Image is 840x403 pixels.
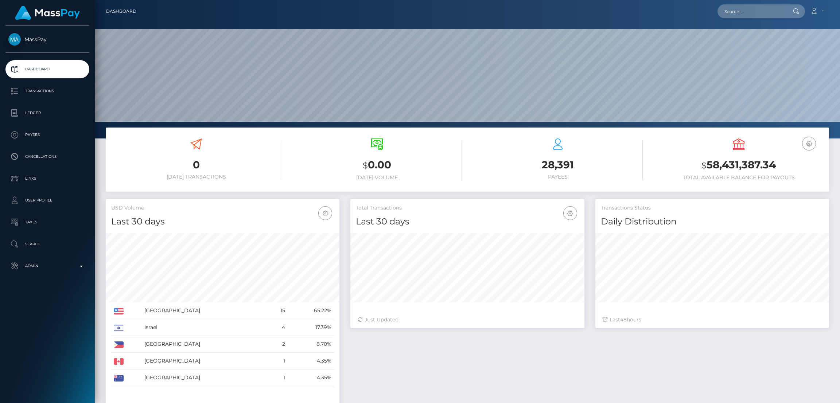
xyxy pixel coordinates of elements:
a: Ledger [5,104,89,122]
div: Last hours [603,316,822,324]
td: 17.39% [288,319,334,336]
small: $ [363,160,368,171]
p: Payees [8,129,86,140]
p: Search [8,239,86,250]
a: Cancellations [5,148,89,166]
td: Israel [142,319,267,336]
td: 4.35% [288,369,334,386]
img: AU.png [114,375,124,382]
a: Dashboard [5,60,89,78]
h5: Total Transactions [356,204,579,212]
a: Links [5,169,89,188]
td: 8.70% [288,336,334,353]
td: 1 [267,369,288,386]
td: 4 [267,319,288,336]
p: Ledger [8,107,86,118]
a: Search [5,235,89,253]
h6: Payees [473,174,643,180]
h5: Transactions Status [601,204,824,212]
h4: Last 30 days [111,215,334,228]
p: Cancellations [8,151,86,162]
div: Just Updated [358,316,577,324]
td: [GEOGRAPHIC_DATA] [142,353,267,369]
td: [GEOGRAPHIC_DATA] [142,369,267,386]
td: 1 [267,353,288,369]
h4: Last 30 days [356,215,579,228]
h3: 28,391 [473,158,643,172]
h4: Daily Distribution [601,215,824,228]
h3: 58,431,387.34 [654,158,824,173]
td: 4.35% [288,353,334,369]
p: User Profile [8,195,86,206]
input: Search... [717,4,786,18]
img: MassPay Logo [15,6,80,20]
img: PH.png [114,341,124,348]
a: Dashboard [106,4,136,19]
a: Payees [5,126,89,144]
img: US.png [114,308,124,314]
h6: Total Available Balance for Payouts [654,175,824,181]
span: 48 [620,316,627,323]
img: MassPay [8,33,21,46]
img: IL.png [114,325,124,331]
h5: USD Volume [111,204,334,212]
p: Admin [8,261,86,271]
p: Links [8,173,86,184]
p: Transactions [8,86,86,97]
td: 65.22% [288,302,334,319]
h6: [DATE] Volume [292,175,462,181]
td: [GEOGRAPHIC_DATA] [142,336,267,353]
td: [GEOGRAPHIC_DATA] [142,302,267,319]
p: Dashboard [8,64,86,75]
td: 2 [267,336,288,353]
h3: 0 [111,158,281,172]
h6: [DATE] Transactions [111,174,281,180]
span: MassPay [5,36,89,43]
a: Admin [5,257,89,275]
img: CA.png [114,358,124,365]
a: User Profile [5,191,89,210]
h3: 0.00 [292,158,462,173]
a: Taxes [5,213,89,231]
small: $ [701,160,707,171]
a: Transactions [5,82,89,100]
td: 15 [267,302,288,319]
p: Taxes [8,217,86,228]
